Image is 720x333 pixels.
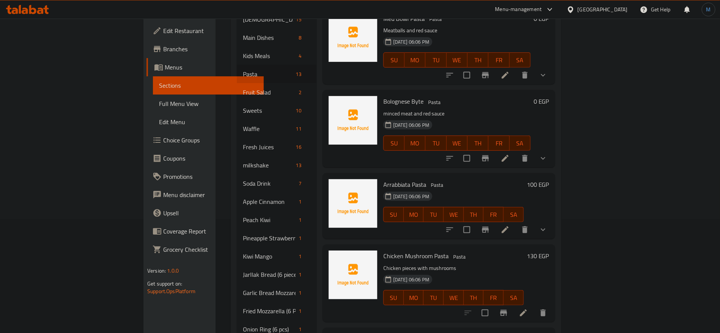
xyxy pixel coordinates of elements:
[534,66,552,84] button: show more
[243,33,296,42] span: Main Dishes
[163,208,258,218] span: Upsell
[159,99,258,108] span: Full Menu View
[293,107,304,114] span: 10
[504,207,524,222] button: SA
[293,106,304,115] div: items
[296,308,304,315] span: 1
[243,15,293,24] span: [DEMOGRAPHIC_DATA]
[510,52,531,68] button: SA
[243,106,293,115] span: Sweets
[467,209,481,220] span: TH
[296,235,304,242] span: 1
[296,271,304,278] span: 1
[492,55,506,66] span: FR
[243,51,296,60] div: Kids Meals
[159,117,258,126] span: Edit Menu
[296,88,304,97] div: items
[390,38,432,46] span: [DATE] 06:06 PM
[516,221,534,239] button: delete
[429,138,443,149] span: TU
[467,292,481,303] span: TH
[390,193,432,200] span: [DATE] 06:06 PM
[405,52,425,68] button: MO
[408,138,422,149] span: MO
[147,167,264,186] a: Promotions
[484,207,504,222] button: FR
[237,265,317,284] div: Jarllak Bread (6 pieces)1
[468,52,488,68] button: TH
[329,13,377,62] img: Med Bowl Pasta
[243,88,296,97] span: Fruit Salad
[243,288,296,297] div: Garlic Bread Mozzarella (6 pieces)
[447,209,461,220] span: WE
[459,222,475,238] span: Select to update
[237,229,317,247] div: Pineapple Strawberry1
[534,13,549,24] h6: 0 EGP
[243,69,293,79] span: Pasta
[513,138,528,149] span: SA
[519,308,528,317] a: Edit menu item
[243,15,293,24] div: Iftar
[450,253,469,261] span: Pasta
[476,221,495,239] button: Branch-specific-item
[507,209,521,220] span: SA
[424,290,444,305] button: TU
[163,227,258,236] span: Coverage Report
[296,197,304,206] div: items
[296,234,304,243] div: items
[404,290,424,305] button: MO
[425,98,444,107] div: Pasta
[488,136,509,151] button: FR
[163,44,258,54] span: Branches
[293,69,304,79] div: items
[243,215,296,224] div: Peach Kiwi
[450,138,465,149] span: WE
[163,190,258,199] span: Menu disclaimer
[237,302,317,320] div: Fried Mozzarella (6 Pcs)1
[459,150,475,166] span: Select to update
[510,136,531,151] button: SA
[296,89,304,96] span: 2
[293,144,304,151] span: 16
[293,162,304,169] span: 13
[237,28,317,47] div: Main Dishes8
[243,270,296,279] div: Jarllak Bread (6 pieces)
[296,289,304,297] span: 1
[163,245,258,254] span: Grocery Checklist
[513,55,528,66] span: SA
[243,197,296,206] span: Apple Cinnamon
[426,15,445,24] span: Pasta
[534,96,549,107] h6: 0 EGP
[147,222,264,240] a: Coverage Report
[444,290,464,305] button: WE
[293,142,304,152] div: items
[428,181,446,190] div: Pasta
[293,71,304,78] span: 13
[237,10,317,28] div: [DEMOGRAPHIC_DATA]15
[237,120,317,138] div: Waffle11
[516,149,534,167] button: delete
[243,252,296,261] span: Kiwi Mango
[329,251,377,299] img: Chicken Mushroom Pasta
[383,26,531,35] p: Meatballs and red sauce
[387,292,401,303] span: SU
[243,306,296,316] span: Fried Mozzarella (6 Pcs)
[163,154,258,163] span: Coupons
[383,179,426,190] span: Arrabbiata Pasta
[243,142,293,152] span: Fresh Juices
[293,124,304,133] div: items
[296,33,304,42] div: items
[464,207,484,222] button: TH
[293,15,304,24] div: items
[147,58,264,76] a: Menus
[296,180,304,187] span: 7
[390,122,432,129] span: [DATE] 06:06 PM
[159,81,258,90] span: Sections
[237,156,317,174] div: milkshake13
[487,292,501,303] span: FR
